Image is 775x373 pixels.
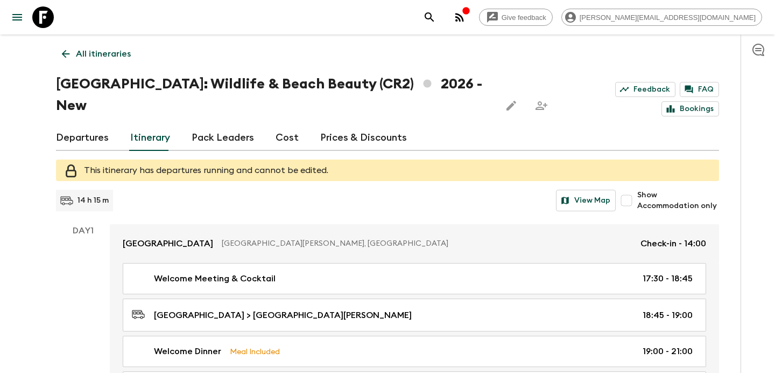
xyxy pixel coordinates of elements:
[276,125,299,151] a: Cost
[130,125,170,151] a: Itinerary
[123,336,706,367] a: Welcome DinnerMeal Included19:00 - 21:00
[222,238,632,249] p: [GEOGRAPHIC_DATA][PERSON_NAME], [GEOGRAPHIC_DATA]
[479,9,553,26] a: Give feedback
[230,346,280,357] p: Meal Included
[77,195,109,206] p: 14 h 15 m
[192,125,254,151] a: Pack Leaders
[123,237,213,250] p: [GEOGRAPHIC_DATA]
[154,345,221,358] p: Welcome Dinner
[154,272,276,285] p: Welcome Meeting & Cocktail
[123,263,706,294] a: Welcome Meeting & Cocktail17:30 - 18:45
[637,190,719,211] span: Show Accommodation only
[56,43,137,65] a: All itineraries
[574,13,762,22] span: [PERSON_NAME][EMAIL_ADDRESS][DOMAIN_NAME]
[419,6,440,28] button: search adventures
[84,166,328,175] span: This itinerary has departures running and cannot be edited.
[615,82,675,97] a: Feedback
[661,101,719,116] a: Bookings
[640,237,706,250] p: Check-in - 14:00
[320,125,407,151] a: Prices & Discounts
[56,125,109,151] a: Departures
[556,190,616,211] button: View Map
[680,82,719,97] a: FAQ
[561,9,762,26] div: [PERSON_NAME][EMAIL_ADDRESS][DOMAIN_NAME]
[643,272,693,285] p: 17:30 - 18:45
[123,299,706,331] a: [GEOGRAPHIC_DATA] > [GEOGRAPHIC_DATA][PERSON_NAME]18:45 - 19:00
[56,73,492,116] h1: [GEOGRAPHIC_DATA]: Wildlife & Beach Beauty (CR2) 2026 - New
[531,95,552,116] span: Share this itinerary
[76,47,131,60] p: All itineraries
[154,309,412,322] p: [GEOGRAPHIC_DATA] > [GEOGRAPHIC_DATA][PERSON_NAME]
[6,6,28,28] button: menu
[110,224,719,263] a: [GEOGRAPHIC_DATA][GEOGRAPHIC_DATA][PERSON_NAME], [GEOGRAPHIC_DATA]Check-in - 14:00
[496,13,552,22] span: Give feedback
[643,309,693,322] p: 18:45 - 19:00
[643,345,693,358] p: 19:00 - 21:00
[56,224,110,237] p: Day 1
[501,95,522,116] button: Edit this itinerary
